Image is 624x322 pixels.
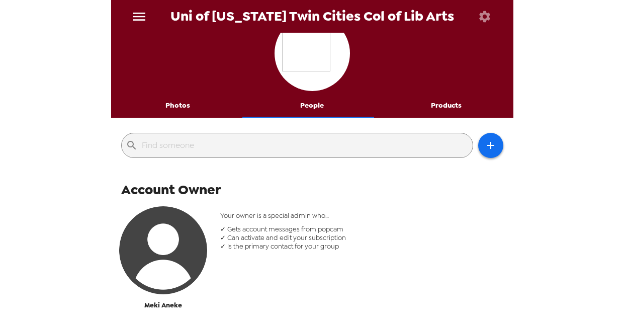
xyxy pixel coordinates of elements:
input: Find someone [142,137,469,153]
button: Products [379,94,513,118]
span: ✓ Can activate and edit your subscription [220,233,503,242]
span: Your owner is a special admin who… [220,211,503,220]
button: Photos [111,94,245,118]
button: Meki Aneke [119,206,207,316]
span: Meki Aneke [144,299,182,311]
span: Account Owner [121,181,221,199]
span: ✓ Gets account messages from popcam [220,225,503,233]
img: org logo [282,23,342,84]
span: Uni of [US_STATE] Twin Cities Col of Lib Arts [170,10,454,23]
button: People [245,94,379,118]
span: ✓ Is the primary contact for your group [220,242,503,251]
